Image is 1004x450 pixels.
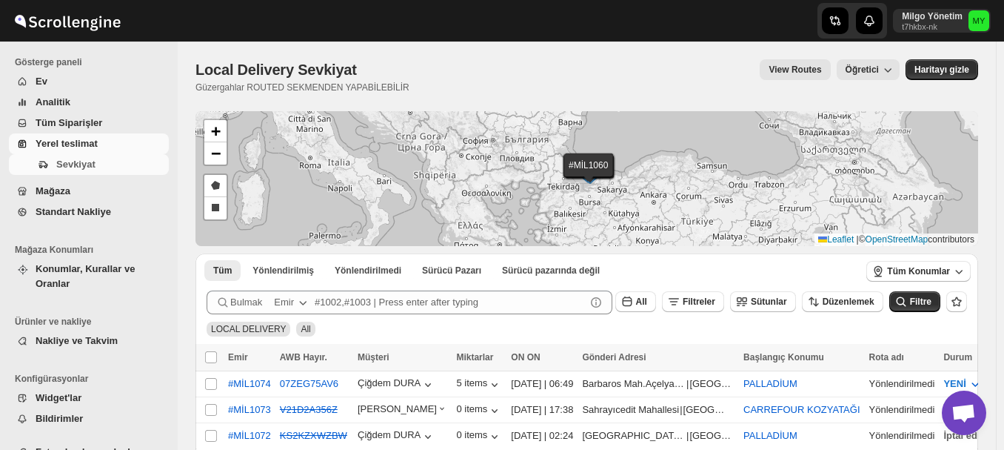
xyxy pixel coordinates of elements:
[743,378,797,389] button: PALLADİUM
[802,291,883,312] button: Düzenlemek
[743,404,860,415] button: CARREFOUR KOZYATAĞI
[274,295,294,310] div: Emir
[636,297,647,307] span: All
[228,404,271,415] button: #MİL1073
[493,260,609,281] button: Un-claimable
[743,430,797,441] button: PALLADİUM
[769,64,821,76] span: View Routes
[36,263,135,289] span: Konumlar, Kurallar ve Oranlar
[511,352,540,363] span: ON ON
[195,62,357,78] span: Local Delivery Sevkiyat
[502,265,600,277] span: Sürücü pazarında değil
[578,166,600,182] img: Marker
[869,429,935,443] div: Yönlendirilmedi
[582,429,686,443] div: [GEOGRAPHIC_DATA] Açelya Sokak Ağaoğlu Moontown Sitesi A1-2 Blok D:8
[280,404,338,415] s: V21D2A356Z
[934,372,991,396] button: YENİ
[910,297,931,307] span: Filtre
[730,291,796,312] button: Sütunlar
[869,352,904,363] span: Rota adı
[582,352,646,363] span: Gönderi Adresi
[818,234,854,245] a: Leaflet
[335,265,401,277] span: Yönlendirilmedi
[9,113,169,133] button: Tüm Siparişler
[968,10,989,31] span: Milgo Yönetim
[36,392,81,403] span: Widget'lar
[582,377,686,391] div: Barbaros Mah.Açelya Sokağı Ağaoğlu Moontown Sitesi A1-2 Blok D:8
[204,175,227,197] a: Draw a polygon
[204,142,227,165] a: Zoom out
[511,429,573,443] div: [DATE] | 02:24
[15,316,170,328] span: Ürünler ve nakliye
[456,403,502,418] button: 0 items
[814,234,978,246] div: © contributors
[973,16,985,25] text: MY
[456,429,502,444] div: 0 items
[615,291,656,312] button: All
[751,297,787,307] span: Sütunlar
[230,295,262,310] span: Bulmak
[9,154,169,175] button: Sevkiyat
[866,261,971,282] button: Tüm Konumlar
[12,2,123,39] img: ScrollEngine
[204,197,227,219] a: Draw a rectangle
[195,82,409,93] p: Güzergahlar ROUTED SEKMENDEN YAPABİLEBİLİR
[36,335,118,346] span: Nakliye ve Takvim
[358,377,435,392] button: Çiğdem DURA
[889,291,940,312] button: Filtre
[760,59,830,80] button: view route
[893,9,991,33] button: User menu
[9,408,169,429] button: Bildirimler
[413,260,490,281] button: Claimable
[36,206,111,217] span: Standart Nakliye
[743,352,824,363] span: Başlangıç Konumu
[689,377,734,391] div: [GEOGRAPHIC_DATA]
[280,430,347,441] button: KS2KZXWZBW
[869,403,935,417] div: Yönlendirilmedi
[582,377,734,391] div: |
[15,56,170,68] span: Gösterge paneli
[211,144,221,162] span: −
[36,185,70,196] span: Mağaza
[358,429,435,444] button: Çiğdem DURA
[15,244,170,256] span: Mağaza Konumları
[36,138,98,149] span: Yerel teslimat
[228,430,271,441] button: #MİL1072
[9,71,169,92] button: Ev
[36,117,102,128] span: Tüm Siparişler
[456,377,502,392] div: 5 items
[823,297,874,307] span: Düzenlemek
[422,265,481,277] span: Sürücü Pazarı
[846,64,879,75] span: Öğretici
[906,59,978,80] button: Map action label
[228,378,271,389] button: #MİL1074
[511,403,573,417] div: [DATE] | 17:38
[36,96,70,107] span: Analitik
[56,159,96,170] span: Sevkiyat
[252,265,314,277] span: Yönlendirilmiş
[15,373,170,385] span: Konfigürasyonlar
[943,378,965,389] span: YENİ
[244,260,323,281] button: Routed
[887,265,950,277] span: Tüm Konumlar
[902,10,963,22] p: Milgo Yönetim
[213,265,232,277] span: Tüm
[36,413,83,424] span: Bildirimler
[857,234,859,245] span: |
[211,122,221,140] span: +
[358,403,447,418] button: [PERSON_NAME]
[265,291,319,314] button: Emir
[204,260,241,281] button: All
[9,331,169,351] button: Nakliye ve Takvim
[582,403,679,417] div: Sahrayıcedit Mahallesi
[578,165,600,182] img: Marker
[9,92,169,113] button: Analitik
[683,403,729,417] div: [GEOGRAPHIC_DATA]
